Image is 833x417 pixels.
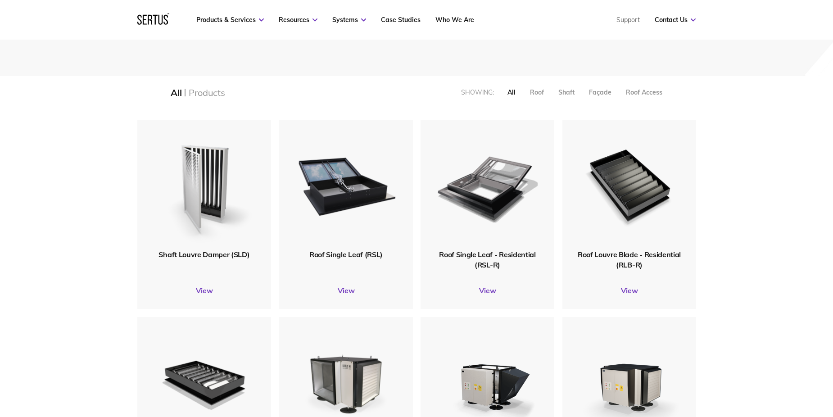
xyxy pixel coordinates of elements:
[381,16,421,24] a: Case Studies
[626,88,662,96] div: Roof Access
[655,16,696,24] a: Contact Us
[435,16,474,24] a: Who We Are
[530,88,544,96] div: Roof
[589,88,611,96] div: Façade
[578,250,681,269] span: Roof Louvre Blade - Residential (RLB-R)
[137,286,271,295] a: View
[461,88,494,96] div: Showing:
[158,250,249,259] span: Shaft Louvre Damper (SLD)
[332,16,366,24] a: Systems
[196,16,264,24] a: Products & Services
[279,16,317,24] a: Resources
[279,286,413,295] a: View
[309,250,383,259] span: Roof Single Leaf (RSL)
[189,87,225,98] div: Products
[439,250,535,269] span: Roof Single Leaf - Residential (RSL-R)
[671,313,833,417] iframe: Chat Widget
[171,87,181,98] div: All
[562,286,696,295] a: View
[558,88,575,96] div: Shaft
[616,16,640,24] a: Support
[507,88,516,96] div: All
[421,286,554,295] a: View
